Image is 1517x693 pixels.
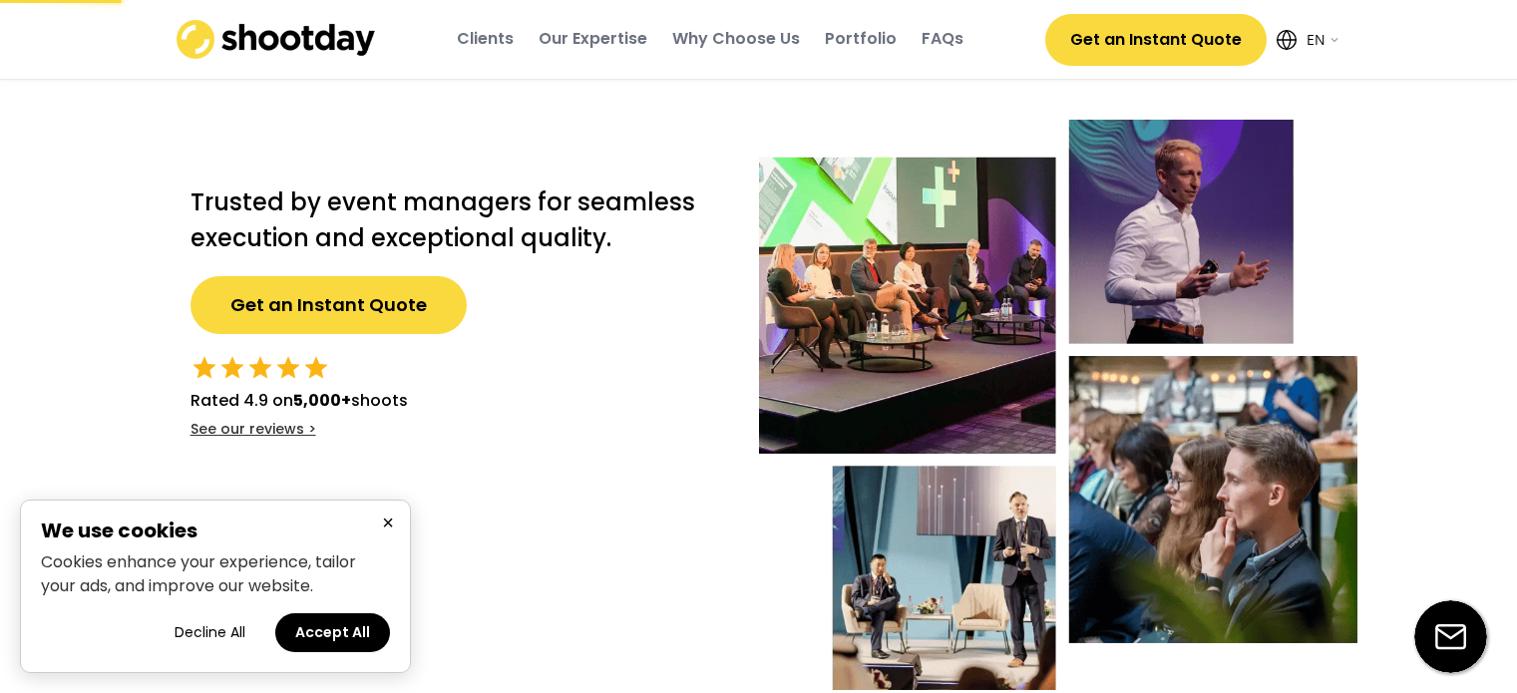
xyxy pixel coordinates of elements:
[41,520,390,540] h2: We use cookies
[672,28,800,50] div: Why Choose Us
[1045,14,1267,66] button: Get an Instant Quote
[177,20,376,59] img: shootday_logo.png
[457,28,514,50] div: Clients
[274,354,302,382] button: star
[825,28,897,50] div: Portfolio
[190,420,316,440] div: See our reviews >
[376,511,400,535] button: Close cookie banner
[190,184,719,256] h2: Trusted by event managers for seamless execution and exceptional quality.
[759,120,1357,690] img: Event-hero-intl%402x.webp
[190,354,218,382] button: star
[1414,600,1487,673] img: email-icon%20%281%29.svg
[218,354,246,382] button: star
[302,354,330,382] button: star
[539,28,647,50] div: Our Expertise
[275,613,390,652] button: Accept all cookies
[293,389,351,412] strong: 5,000+
[190,389,408,413] div: Rated 4.9 on shoots
[246,354,274,382] button: star
[190,276,467,334] button: Get an Instant Quote
[922,28,963,50] div: FAQs
[1277,30,1297,50] img: Icon%20feather-globe%20%281%29.svg
[41,550,390,598] p: Cookies enhance your experience, tailor your ads, and improve our website.
[155,613,265,652] button: Decline all cookies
